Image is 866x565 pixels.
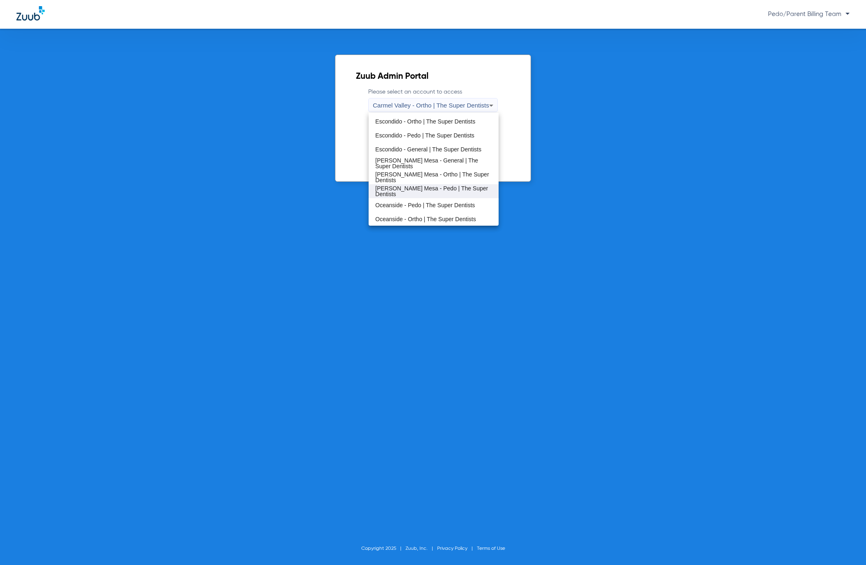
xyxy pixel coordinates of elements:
span: [PERSON_NAME] Mesa - Pedo | The Super Dentists [375,185,492,197]
span: Oceanside - Ortho | The Super Dentists [375,216,476,222]
span: [PERSON_NAME] Mesa - Ortho | The Super Dentists [375,172,492,183]
span: Escondido - General | The Super Dentists [375,146,481,152]
span: [PERSON_NAME] Mesa - General | The Super Dentists [375,158,492,169]
iframe: Chat Widget [825,526,866,565]
span: Escondido - Ortho | The Super Dentists [375,119,475,124]
span: Escondido - Pedo | The Super Dentists [375,133,474,138]
span: Oceanside - Pedo | The Super Dentists [375,202,475,208]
